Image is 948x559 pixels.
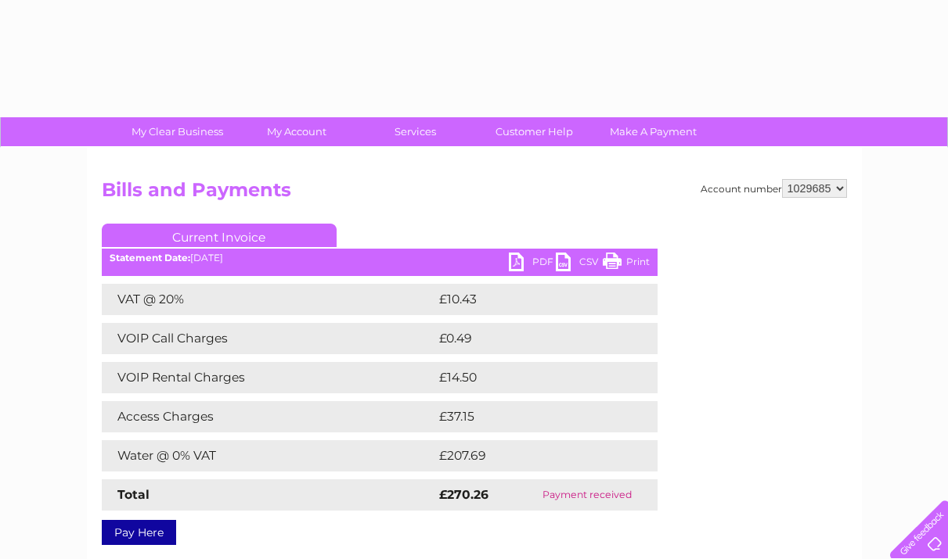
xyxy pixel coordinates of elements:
[110,252,190,263] b: Statement Date:
[509,253,556,275] a: PDF
[517,479,658,511] td: Payment received
[102,440,435,471] td: Water @ 0% VAT
[117,487,150,502] strong: Total
[102,253,658,263] div: [DATE]
[102,224,337,247] a: Current Invoice
[435,401,623,432] td: £37.15
[351,117,480,146] a: Services
[603,253,650,275] a: Print
[102,179,847,209] h2: Bills and Payments
[556,253,603,275] a: CSV
[701,179,847,198] div: Account number
[435,362,625,393] td: £14.50
[102,520,176,545] a: Pay Here
[102,323,435,354] td: VOIP Call Charges
[589,117,718,146] a: Make A Payment
[102,362,435,393] td: VOIP Rental Charges
[113,117,242,146] a: My Clear Business
[470,117,599,146] a: Customer Help
[102,401,435,432] td: Access Charges
[435,440,630,471] td: £207.69
[102,284,435,315] td: VAT @ 20%
[232,117,361,146] a: My Account
[435,323,622,354] td: £0.49
[435,284,625,315] td: £10.43
[439,487,488,502] strong: £270.26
